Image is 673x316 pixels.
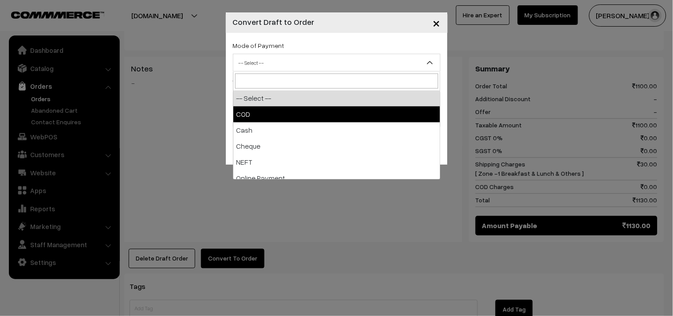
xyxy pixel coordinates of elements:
span: -- Select -- [233,55,440,71]
li: Cash [233,122,440,138]
label: Mode of Payment [233,41,284,50]
li: -- Select -- [233,91,440,107]
li: Cheque [233,138,440,154]
span: -- Select -- [233,54,441,71]
h4: Convert Draft to Order [233,16,315,28]
li: NEFT [233,154,440,170]
span: × [433,14,441,31]
li: Online Payment [233,170,440,186]
li: COD [233,107,440,122]
button: Close [426,9,448,36]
